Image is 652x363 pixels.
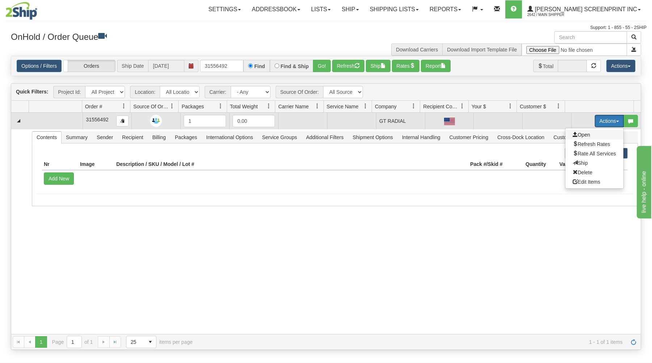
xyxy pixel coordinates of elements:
button: Actions [595,115,624,127]
a: Order # filter column settings [118,100,130,112]
a: Customer $ filter column settings [552,100,565,112]
a: Open [565,130,623,139]
span: Page 1 [35,336,47,348]
span: Service Groups [258,132,301,143]
button: Copy to clipboard [116,116,129,126]
label: Find & Ship [281,64,309,69]
span: Customer $ [520,103,546,110]
button: Rates [392,60,420,72]
img: logo2642.jpg [5,2,37,20]
a: Shipping lists [364,0,424,18]
a: Your $ filter column settings [504,100,517,112]
a: Addressbook [246,0,306,18]
label: Orders [63,60,115,72]
label: Documents [565,148,595,159]
label: Quick Filters: [16,88,48,95]
a: Service Name filter column settings [359,100,372,112]
span: Project Id: [53,86,85,98]
th: Quantity [505,159,548,170]
span: Source Of Order [133,103,170,110]
span: Page sizes drop down [126,336,156,348]
input: Order # [200,60,243,72]
span: Sender [92,132,117,143]
span: [PERSON_NAME] Screenprint Inc [533,6,637,12]
span: Open [573,132,590,138]
span: Recipient [118,132,147,143]
a: Total Weight filter column settings [263,100,275,112]
button: Search [627,31,641,43]
button: Ship [366,60,390,72]
span: Cross-Dock Location [493,132,549,143]
span: Refresh Rates [573,141,610,147]
a: Reports [424,0,467,18]
div: live help - online [5,4,67,13]
div: grid toolbar [11,84,641,101]
span: Recipient Country [423,103,459,110]
span: Ship [573,160,588,166]
input: Search [554,31,627,43]
span: Your $ [472,103,486,110]
a: Refresh [628,336,639,348]
th: Pack #/Skid # [439,159,505,170]
th: Description / SKU / Model / Lot # [114,159,439,170]
span: select [145,336,156,348]
span: Custom Field [549,132,588,143]
span: 31556492 [86,117,108,122]
h3: OnHold / Order Queue [11,31,321,42]
button: Go! [313,60,331,72]
span: Shipment Options [348,132,397,143]
div: Support: 1 - 855 - 55 - 2SHIP [5,25,647,31]
span: Service Name [327,103,359,110]
span: Additional Filters [302,132,348,143]
a: Recipient Country filter column settings [456,100,468,112]
button: Actions [606,60,635,72]
span: Rate All Services [573,151,616,157]
span: Location: [130,86,160,98]
button: Add New [44,172,74,185]
label: Find [254,64,265,69]
iframe: chat widget [635,145,651,218]
a: Company filter column settings [407,100,420,112]
span: Contents [32,132,61,143]
span: Billing [148,132,170,143]
span: Total Weight [230,103,258,110]
span: Carrier: [205,86,231,98]
span: Page of 1 [52,336,93,348]
a: Collapse [14,116,23,125]
a: Download Import Template File [447,47,517,53]
span: items per page [126,336,193,348]
input: Import [522,43,627,56]
span: Carrier Name [278,103,309,110]
span: Customer Pricing [445,132,493,143]
a: [PERSON_NAME] Screenprint Inc 2642 / Main Shipper [522,0,646,18]
a: Download Carriers [396,47,438,53]
span: Packages [171,132,201,143]
span: Internal Handling [398,132,445,143]
a: Lists [306,0,336,18]
span: International Options [202,132,257,143]
span: Packages [181,103,204,110]
span: Total [533,60,558,72]
a: Ship [336,0,364,18]
span: Delete [573,170,592,175]
img: Request [150,115,162,127]
input: Page 1 [67,336,81,348]
a: Carrier Name filter column settings [311,100,323,112]
th: Value [548,159,584,170]
a: Source Of Order filter column settings [166,100,178,112]
span: Company [375,103,397,110]
span: Summary [62,132,92,143]
td: GT RADIAL [376,113,425,129]
span: 1 - 1 of 1 items [203,339,623,345]
a: Settings [203,0,246,18]
button: Report [421,60,451,72]
button: Refresh [332,60,364,72]
span: 2642 / Main Shipper [527,11,582,18]
span: Ship Date [117,60,148,72]
th: Image [78,159,114,170]
a: Packages filter column settings [214,100,227,112]
span: 25 [131,338,140,346]
span: Order # [85,103,102,110]
span: Edit Items [573,179,600,185]
th: Nr [42,159,78,170]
